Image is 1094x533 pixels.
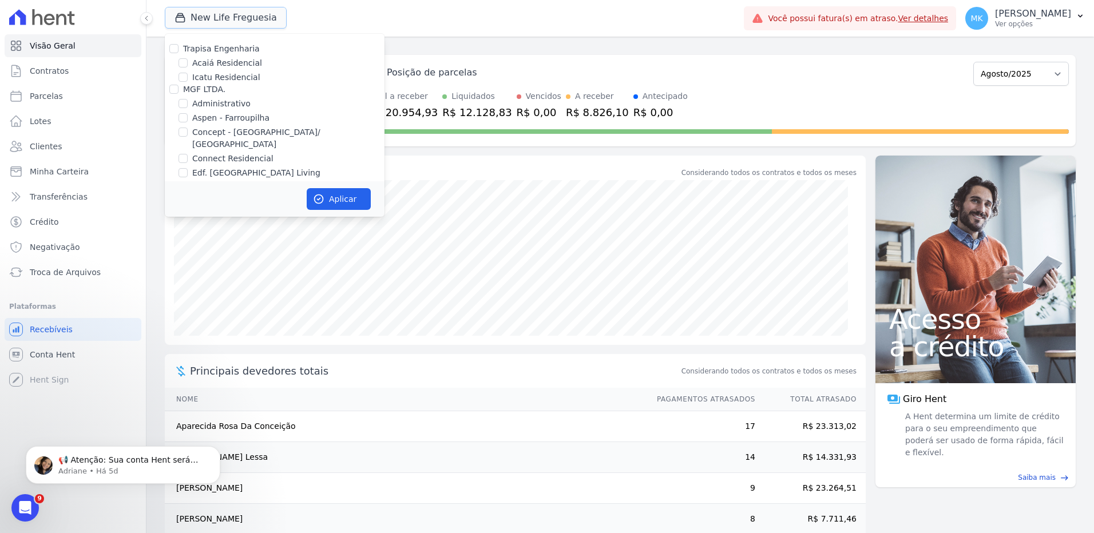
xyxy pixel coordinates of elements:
[30,116,51,127] span: Lotes
[30,166,89,177] span: Minha Carteira
[5,135,141,158] a: Clientes
[190,165,679,180] div: Saldo devedor total
[5,261,141,284] a: Troca de Arquivos
[526,90,561,102] div: Vencidos
[903,411,1064,459] span: A Hent determina um limite de crédito para o seu empreendimento que poderá ser usado de forma ráp...
[756,442,866,473] td: R$ 14.331,93
[192,57,262,69] label: Acaiá Residencial
[681,366,857,376] span: Considerando todos os contratos e todos os meses
[5,110,141,133] a: Lotes
[30,266,101,278] span: Troca de Arquivos
[5,85,141,108] a: Parcelas
[30,241,80,253] span: Negativação
[956,2,1094,34] button: MK [PERSON_NAME] Ver opções
[756,411,866,442] td: R$ 23.313,02
[192,112,269,124] label: Aspen - Farroupilha
[517,105,561,120] div: R$ 0,00
[882,472,1069,483] a: Saiba mais east
[889,305,1062,333] span: Acesso
[30,90,63,102] span: Parcelas
[756,473,866,504] td: R$ 23.264,51
[995,8,1071,19] p: [PERSON_NAME]
[5,210,141,233] a: Crédito
[889,333,1062,360] span: a crédito
[30,191,88,202] span: Transferências
[5,59,141,82] a: Contratos
[192,126,385,150] label: Concept - [GEOGRAPHIC_DATA]/ [GEOGRAPHIC_DATA]
[30,324,73,335] span: Recebíveis
[646,473,756,504] td: 9
[11,494,39,522] iframe: Intercom live chat
[30,141,62,152] span: Clientes
[5,160,141,183] a: Minha Carteira
[368,90,438,102] div: Total a receber
[192,98,251,110] label: Administrativo
[307,188,371,210] button: Aplicar
[368,105,438,120] div: R$ 20.954,93
[30,40,76,51] span: Visão Geral
[183,44,260,53] label: Trapisa Engenharia
[970,14,982,22] span: MK
[183,85,225,94] label: MGF LTDA.
[1060,474,1069,482] span: east
[575,90,614,102] div: A receber
[9,422,237,502] iframe: Intercom notifications mensagem
[643,90,688,102] div: Antecipado
[5,318,141,341] a: Recebíveis
[768,13,948,25] span: Você possui fatura(s) em atraso.
[165,7,287,29] button: New Life Freguesia
[451,90,495,102] div: Liquidados
[681,168,857,178] div: Considerando todos os contratos e todos os meses
[165,411,646,442] td: Aparecida Rosa Da Conceição
[30,65,69,77] span: Contratos
[30,216,59,228] span: Crédito
[192,153,273,165] label: Connect Residencial
[646,388,756,411] th: Pagamentos Atrasados
[190,363,679,379] span: Principais devedores totais
[387,66,477,79] div: Posição de parcelas
[165,388,646,411] th: Nome
[5,185,141,208] a: Transferências
[192,71,260,83] label: Icatu Residencial
[646,442,756,473] td: 14
[5,343,141,366] a: Conta Hent
[5,236,141,258] a: Negativação
[898,14,949,23] a: Ver detalhes
[165,442,646,473] td: [PERSON_NAME] Lessa
[903,392,946,406] span: Giro Hent
[442,105,512,120] div: R$ 12.128,83
[35,494,44,503] span: 9
[165,473,646,504] td: [PERSON_NAME]
[1018,472,1056,483] span: Saiba mais
[646,411,756,442] td: 17
[566,105,629,120] div: R$ 8.826,10
[756,388,866,411] th: Total Atrasado
[192,167,320,179] label: Edf. [GEOGRAPHIC_DATA] Living
[995,19,1071,29] p: Ver opções
[633,105,688,120] div: R$ 0,00
[5,34,141,57] a: Visão Geral
[30,349,75,360] span: Conta Hent
[9,300,137,313] div: Plataformas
